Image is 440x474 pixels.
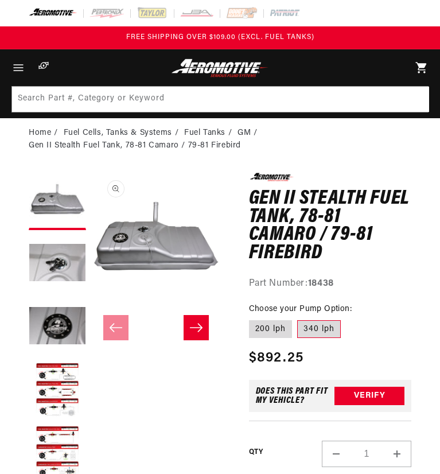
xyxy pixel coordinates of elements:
div: Part Number: [249,277,412,292]
summary: Menu [6,49,31,86]
button: Slide right [184,315,209,340]
button: Load image 1 in gallery view [29,173,86,230]
div: Does This part fit My vehicle? [256,387,335,405]
img: Aeromotive [169,59,271,77]
input: Search Part #, Category or Keyword [12,87,429,112]
button: Search Part #, Category or Keyword [403,87,428,112]
strong: 18438 [308,279,334,288]
nav: breadcrumbs [29,127,411,153]
button: Load image 3 in gallery view [29,299,86,356]
label: QTY [249,448,263,457]
li: Fuel Cells, Tanks & Systems [64,127,182,139]
h1: Gen II Stealth Fuel Tank, 78-81 Camaro / 79-81 Firebird [249,190,412,262]
label: 340 lph [297,320,341,339]
li: Gen II Stealth Fuel Tank, 78-81 Camaro / 79-81 Firebird [29,139,241,152]
a: Home [29,127,51,139]
a: Fuel Tanks [184,127,225,139]
a: GM [237,127,251,139]
button: Slide left [103,315,129,340]
label: 200 lph [249,320,292,339]
legend: Choose your Pump Option: [249,303,353,315]
button: Verify [334,387,404,405]
button: Load image 4 in gallery view [29,362,86,419]
button: Load image 2 in gallery view [29,236,86,293]
span: $892.25 [249,348,304,368]
span: FREE SHIPPING OVER $109.00 (EXCL. FUEL TANKS) [126,34,314,41]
